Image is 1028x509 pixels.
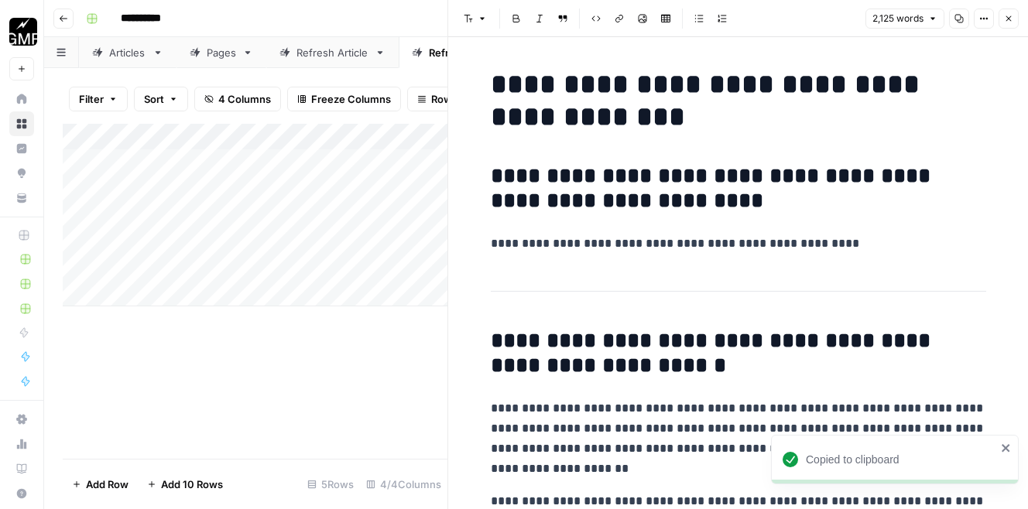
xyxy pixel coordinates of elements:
[266,37,399,68] a: Refresh Article
[311,91,391,107] span: Freeze Columns
[109,45,146,60] div: Articles
[301,472,360,497] div: 5 Rows
[296,45,368,60] div: Refresh Article
[207,45,236,60] div: Pages
[9,407,34,432] a: Settings
[407,87,497,111] button: Row Height
[872,12,923,26] span: 2,125 words
[134,87,188,111] button: Sort
[9,111,34,136] a: Browse
[9,136,34,161] a: Insights
[9,161,34,186] a: Opportunities
[399,37,523,68] a: Refresh Page
[9,18,37,46] img: Growth Marketing Pro Logo
[865,9,944,29] button: 2,125 words
[287,87,401,111] button: Freeze Columns
[431,91,487,107] span: Row Height
[176,37,266,68] a: Pages
[63,472,138,497] button: Add Row
[69,87,128,111] button: Filter
[9,432,34,456] a: Usage
[9,12,34,51] button: Workspace: Growth Marketing Pro
[9,87,34,111] a: Home
[138,472,232,497] button: Add 10 Rows
[161,477,223,492] span: Add 10 Rows
[9,481,34,506] button: Help + Support
[144,91,164,107] span: Sort
[429,45,493,60] div: Refresh Page
[79,37,176,68] a: Articles
[806,452,996,467] div: Copied to clipboard
[79,91,104,107] span: Filter
[194,87,281,111] button: 4 Columns
[86,477,128,492] span: Add Row
[218,91,271,107] span: 4 Columns
[9,456,34,481] a: Learning Hub
[360,472,447,497] div: 4/4 Columns
[9,186,34,210] a: Your Data
[1001,442,1012,454] button: close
